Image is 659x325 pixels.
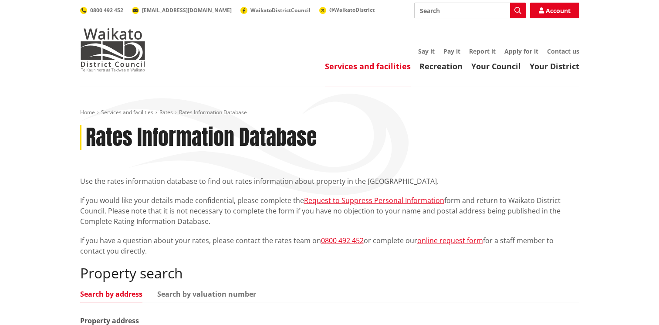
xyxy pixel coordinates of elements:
h1: Rates Information Database [86,125,317,150]
input: Search input [414,3,526,18]
span: Rates Information Database [179,108,247,116]
a: Contact us [547,47,579,55]
a: Services and facilities [325,61,411,71]
span: [EMAIL_ADDRESS][DOMAIN_NAME] [142,7,232,14]
a: Home [80,108,95,116]
a: 0800 492 452 [321,236,364,245]
span: WaikatoDistrictCouncil [250,7,311,14]
a: Rates [159,108,173,116]
p: If you have a question about your rates, please contact the rates team on or complete our for a s... [80,235,579,256]
a: 0800 492 452 [80,7,123,14]
p: If you would like your details made confidential, please complete the form and return to Waikato ... [80,195,579,227]
a: Search by address [80,291,142,298]
a: Search by valuation number [157,291,256,298]
a: Your Council [471,61,521,71]
a: @WaikatoDistrict [319,6,375,14]
a: [EMAIL_ADDRESS][DOMAIN_NAME] [132,7,232,14]
span: @WaikatoDistrict [329,6,375,14]
nav: breadcrumb [80,109,579,116]
a: Account [530,3,579,18]
a: Apply for it [504,47,538,55]
img: Waikato District Council - Te Kaunihera aa Takiwaa o Waikato [80,28,145,71]
a: Your District [530,61,579,71]
a: Report it [469,47,496,55]
a: Services and facilities [101,108,153,116]
a: WaikatoDistrictCouncil [240,7,311,14]
span: 0800 492 452 [90,7,123,14]
a: Say it [418,47,435,55]
p: Use the rates information database to find out rates information about property in the [GEOGRAPHI... [80,176,579,186]
a: Request to Suppress Personal Information [304,196,444,205]
a: Recreation [419,61,463,71]
a: Pay it [443,47,460,55]
h2: Property search [80,265,579,281]
a: online request form [417,236,483,245]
